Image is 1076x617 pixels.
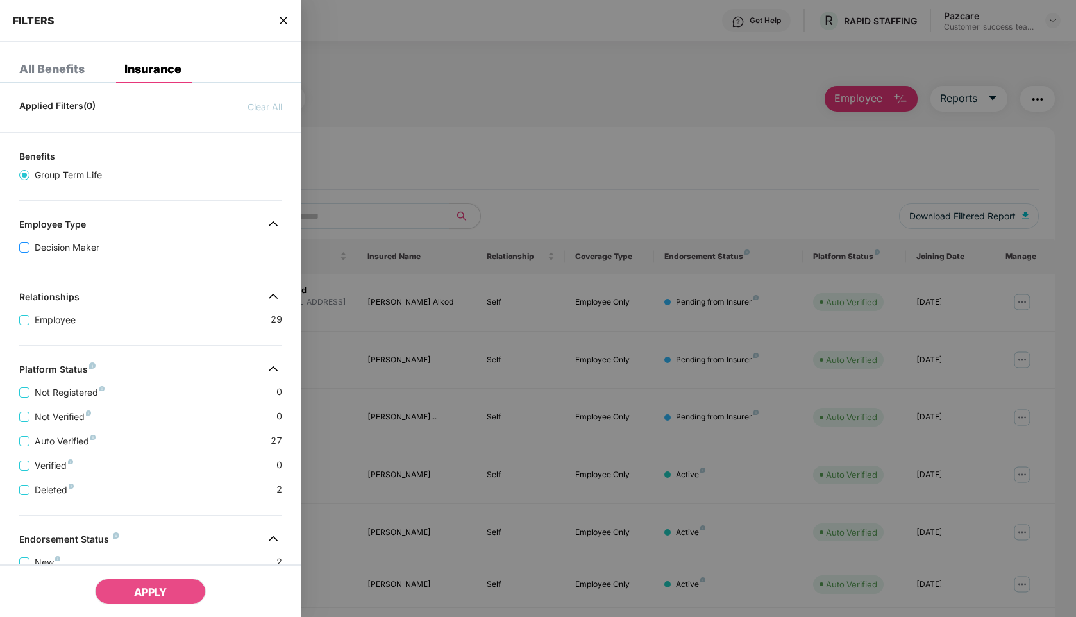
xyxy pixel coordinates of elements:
[276,458,282,473] span: 0
[271,312,282,327] span: 29
[271,434,282,448] span: 27
[278,14,289,27] span: close
[29,434,101,448] span: Auto Verified
[29,410,96,424] span: Not Verified
[29,385,110,400] span: Not Registered
[19,100,96,114] span: Applied Filters(0)
[29,555,65,570] span: New
[86,410,91,416] img: svg+xml;base64,PHN2ZyB4bWxucz0iaHR0cDovL3d3dy53My5vcmcvMjAwMC9zdmciIHdpZHRoPSI4IiBoZWlnaHQ9IjgiIH...
[55,556,60,561] img: svg+xml;base64,PHN2ZyB4bWxucz0iaHR0cDovL3d3dy53My5vcmcvMjAwMC9zdmciIHdpZHRoPSI4IiBoZWlnaHQ9IjgiIH...
[13,14,55,27] span: FILTERS
[276,409,282,424] span: 0
[69,484,74,489] img: svg+xml;base64,PHN2ZyB4bWxucz0iaHR0cDovL3d3dy53My5vcmcvMjAwMC9zdmciIHdpZHRoPSI4IiBoZWlnaHQ9IjgiIH...
[263,214,283,234] img: svg+xml;base64,PHN2ZyB4bWxucz0iaHR0cDovL3d3dy53My5vcmcvMjAwMC9zdmciIHdpZHRoPSIzMiIgaGVpZ2h0PSIzMi...
[276,482,282,497] span: 2
[113,532,119,539] img: svg+xml;base64,PHN2ZyB4bWxucz0iaHR0cDovL3d3dy53My5vcmcvMjAwMC9zdmciIHdpZHRoPSI4IiBoZWlnaHQ9IjgiIH...
[89,362,96,369] img: svg+xml;base64,PHN2ZyB4bWxucz0iaHR0cDovL3d3dy53My5vcmcvMjAwMC9zdmciIHdpZHRoPSI4IiBoZWlnaHQ9IjgiIH...
[19,534,119,549] div: Endorsement Status
[99,386,105,391] img: svg+xml;base64,PHN2ZyB4bWxucz0iaHR0cDovL3d3dy53My5vcmcvMjAwMC9zdmciIHdpZHRoPSI4IiBoZWlnaHQ9IjgiIH...
[19,63,85,76] div: All Benefits
[276,555,282,570] span: 2
[263,528,283,549] img: svg+xml;base64,PHN2ZyB4bWxucz0iaHR0cDovL3d3dy53My5vcmcvMjAwMC9zdmciIHdpZHRoPSIzMiIgaGVpZ2h0PSIzMi...
[263,286,283,307] img: svg+xml;base64,PHN2ZyB4bWxucz0iaHR0cDovL3d3dy53My5vcmcvMjAwMC9zdmciIHdpZHRoPSIzMiIgaGVpZ2h0PSIzMi...
[29,459,78,473] span: Verified
[19,219,86,234] div: Employee Type
[68,459,73,464] img: svg+xml;base64,PHN2ZyB4bWxucz0iaHR0cDovL3d3dy53My5vcmcvMjAwMC9zdmciIHdpZHRoPSI4IiBoZWlnaHQ9IjgiIH...
[29,168,107,182] span: Group Term Life
[29,483,79,497] span: Deleted
[19,364,96,379] div: Platform Status
[248,100,282,114] span: Clear All
[29,241,105,255] span: Decision Maker
[29,313,81,327] span: Employee
[263,359,283,379] img: svg+xml;base64,PHN2ZyB4bWxucz0iaHR0cDovL3d3dy53My5vcmcvMjAwMC9zdmciIHdpZHRoPSIzMiIgaGVpZ2h0PSIzMi...
[276,385,282,400] span: 0
[95,579,206,604] button: APPLY
[90,435,96,440] img: svg+xml;base64,PHN2ZyB4bWxucz0iaHR0cDovL3d3dy53My5vcmcvMjAwMC9zdmciIHdpZHRoPSI4IiBoZWlnaHQ9IjgiIH...
[19,291,80,307] div: Relationships
[134,586,167,598] span: APPLY
[124,63,181,76] div: Insurance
